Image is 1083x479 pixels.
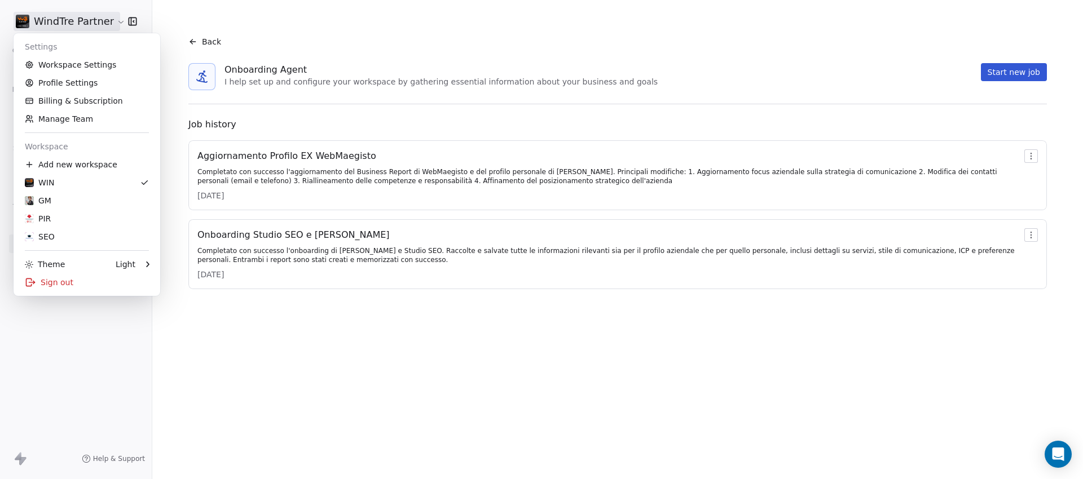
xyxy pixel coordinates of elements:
[25,177,54,188] div: WIN
[18,56,156,74] a: Workspace Settings
[18,38,156,56] div: Settings
[25,178,34,187] img: logo_bp_w3.png
[18,110,156,128] a: Manage Team
[18,156,156,174] div: Add new workspace
[18,74,156,92] a: Profile Settings
[25,195,51,206] div: GM
[25,196,34,205] img: consulente_stile_cartoon.jpg
[25,231,55,242] div: SEO
[25,232,34,241] img: Icona%20StudioSEO_160x160.jpg
[18,92,156,110] a: Billing & Subscription
[25,259,65,270] div: Theme
[18,273,156,291] div: Sign out
[25,214,34,223] img: logo%20piramis%20vodafone.jpg
[18,138,156,156] div: Workspace
[25,213,51,224] div: PIR
[116,259,135,270] div: Light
